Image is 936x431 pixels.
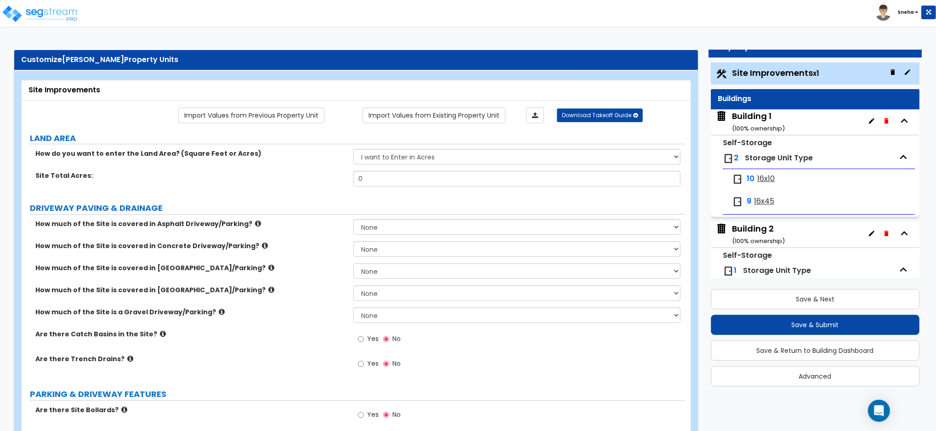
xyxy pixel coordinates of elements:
button: Advanced [711,366,919,386]
label: How much of the Site is covered in Asphalt Driveway/Parking? [35,219,346,228]
label: How much of the Site is covered in [GEOGRAPHIC_DATA]/Parking? [35,285,346,295]
img: Construction.png [715,68,727,80]
img: door.png [723,153,734,164]
div: Customize Property Units [21,55,691,65]
img: building.svg [715,223,727,235]
label: Are there Site Bollards? [35,405,346,414]
img: building.svg [715,110,727,122]
label: How much of the Site is covered in Concrete Driveway/Parking? [35,241,346,250]
img: door.png [732,196,743,207]
span: Storage Unit Type [745,153,813,163]
span: Storage Unit Type [743,265,811,276]
span: No [392,359,401,368]
label: Are there Trench Drains? [35,354,346,363]
span: 10 [747,174,754,184]
small: x1 [813,68,819,78]
i: click for more info! [268,264,274,271]
b: Sneha [897,9,914,16]
small: ( 100 % ownership) [732,237,785,245]
a: Import the dynamic attributes value through Excel sheet [526,108,544,123]
input: Yes [358,410,364,420]
input: Yes [358,334,364,344]
input: No [383,359,389,369]
i: click for more info! [268,286,274,293]
i: click for more info! [255,220,261,227]
span: 9 [747,196,751,207]
button: Save & Return to Building Dashboard [711,340,919,361]
span: No [392,410,401,419]
button: Save & Next [711,289,919,309]
i: click for more info! [219,308,225,315]
span: Building 1 [715,110,785,134]
img: logo_pro_r.png [1,5,79,23]
i: click for more info! [121,406,127,413]
span: 16x45 [754,196,774,207]
div: Building 2 [732,223,785,246]
label: How do you want to enter the Land Area? (Square Feet or Acres) [35,149,346,158]
span: Site Improvements [732,67,819,79]
label: DRIVEWAY PAVING & DRAINAGE [30,202,685,214]
button: Save & Submit [711,315,919,335]
div: Open Intercom Messenger [868,400,890,422]
span: Yes [367,410,379,419]
input: No [383,334,389,344]
label: LAND AREA [30,132,685,144]
label: PARKING & DRIVEWAY FEATURES [30,388,685,400]
small: Self-Storage [723,250,772,261]
label: How much of the Site is covered in [GEOGRAPHIC_DATA]/Parking? [35,263,346,272]
input: Yes [358,359,364,369]
span: No [392,334,401,343]
span: 2 [734,153,738,163]
input: No [383,410,389,420]
span: Yes [367,359,379,368]
span: 16x10 [757,174,775,184]
img: door.png [723,266,734,277]
span: [PERSON_NAME] [62,54,124,65]
label: Are there Catch Basins in the Site? [35,329,346,339]
small: Self-Storage [723,137,772,148]
div: Buildings [718,94,913,104]
div: Building 1 [732,110,785,134]
label: Site Total Acres: [35,171,346,180]
span: Building 2 [715,223,785,246]
img: door.png [732,174,743,185]
span: 1 [734,265,737,276]
small: ( 100 % ownership) [732,124,785,133]
i: click for more info! [262,242,268,249]
a: Import the dynamic attribute values from existing properties. [363,108,505,123]
button: Download Takeoff Guide [557,108,643,122]
div: Site Improvements [28,85,684,96]
i: click for more info! [160,330,166,337]
span: Yes [367,334,379,343]
img: avatar.png [875,5,891,21]
label: How much of the Site is a Gravel Driveway/Parking? [35,307,346,317]
a: Import the dynamic attribute values from previous properties. [178,108,324,123]
span: Download Takeoff Guide [562,111,631,119]
i: click for more info! [127,355,133,362]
